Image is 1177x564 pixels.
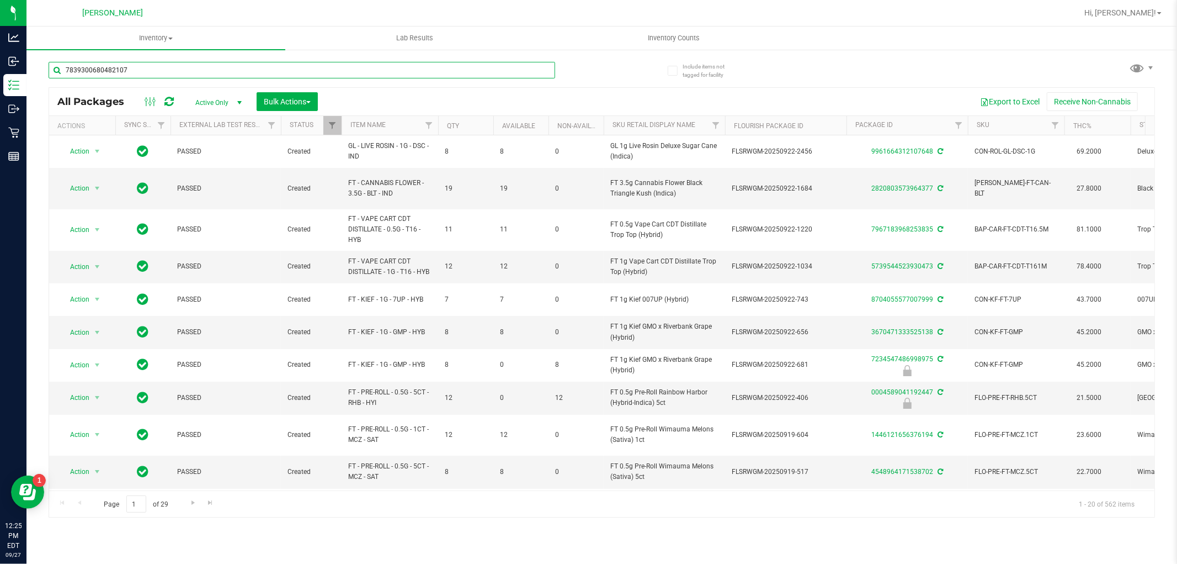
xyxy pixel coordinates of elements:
[445,360,487,370] span: 8
[1071,427,1107,443] span: 23.6000
[974,224,1058,235] span: BAP-CAR-FT-CDT-T16.5M
[500,360,542,370] span: 0
[500,261,542,272] span: 12
[90,259,104,275] span: select
[5,521,22,551] p: 12:25 PM EDT
[977,121,989,129] a: SKU
[1047,92,1138,111] button: Receive Non-Cannabis
[845,365,970,376] div: Newly Received
[871,185,933,192] a: 2820803573964377
[26,27,285,50] a: Inventory
[871,328,933,336] a: 3670471333525138
[348,294,432,305] span: FT - KIEF - 1G - 7UP - HYB
[610,256,718,277] span: FT 1g Vape Cart CDT Distillate Trop Top (Hybrid)
[610,424,718,445] span: FT 0.5g Pre-Roll Wimauma Melons (Sativa) 1ct
[348,461,432,482] span: FT - PRE-ROLL - 0.5G - 5CT - MCZ - SAT
[871,388,933,396] a: 0004589041192447
[287,393,335,403] span: Created
[94,496,178,513] span: Page of 29
[60,259,90,275] span: Action
[90,390,104,405] span: select
[732,146,840,157] span: FLSRWGM-20250922-2456
[936,388,943,396] span: Sync from Compliance System
[732,327,840,338] span: FLSRWGM-20250922-656
[974,467,1058,477] span: FLO-PRE-FT-MCZ.5CT
[8,80,19,91] inline-svg: Inventory
[1046,116,1064,135] a: Filter
[177,261,274,272] span: PASSED
[936,328,943,336] span: Sync from Compliance System
[82,8,143,18] span: [PERSON_NAME]
[60,222,90,238] span: Action
[732,430,840,440] span: FLSRWGM-20250919-604
[500,393,542,403] span: 0
[633,33,715,43] span: Inventory Counts
[90,181,104,196] span: select
[610,178,718,199] span: FT 3.5g Cannabis Flower Black Triangle Kush (Indica)
[500,224,542,235] span: 11
[445,224,487,235] span: 11
[555,261,597,272] span: 0
[871,262,933,270] a: 5739544523930473
[60,357,90,373] span: Action
[445,294,487,305] span: 7
[263,116,281,135] a: Filter
[936,225,943,233] span: Sync from Compliance System
[137,324,149,340] span: In Sync
[974,261,1058,272] span: BAP-CAR-FT-CDT-T161M
[381,33,448,43] span: Lab Results
[974,146,1058,157] span: CON-ROL-GL-DSC-1G
[57,122,111,130] div: Actions
[974,430,1058,440] span: FLO-PRE-FT-MCZ.1CT
[610,219,718,240] span: FT 0.5g Vape Cart CDT Distillate Trop Top (Hybrid)
[60,181,90,196] span: Action
[871,147,933,155] a: 9961664312107648
[871,355,933,363] a: 7234547486998975
[49,62,555,78] input: Search Package ID, Item Name, SKU, Lot or Part Number...
[264,97,311,106] span: Bulk Actions
[177,294,274,305] span: PASSED
[555,467,597,477] span: 0
[445,430,487,440] span: 12
[287,183,335,194] span: Created
[348,424,432,445] span: FT - PRE-ROLL - 0.5G - 1CT - MCZ - SAT
[348,387,432,408] span: FT - PRE-ROLL - 0.5G - 5CT - RHB - HYI
[90,144,104,159] span: select
[8,151,19,162] inline-svg: Reports
[610,355,718,376] span: FT 1g Kief GMO x Riverbank Grape (Hybrid)
[974,360,1058,370] span: CON-KF-FT-GMP
[350,121,386,129] a: Item Name
[33,474,46,487] iframe: Resource center unread badge
[557,122,606,130] a: Non-Available
[90,357,104,373] span: select
[1071,464,1107,480] span: 22.7000
[177,183,274,194] span: PASSED
[936,355,943,363] span: Sync from Compliance System
[500,467,542,477] span: 8
[845,398,970,409] div: Newly Received
[287,224,335,235] span: Created
[610,321,718,342] span: FT 1g Kief GMO x Riverbank Grape (Hybrid)
[1071,324,1107,340] span: 45.2000
[1071,292,1107,308] span: 43.7000
[126,496,146,513] input: 1
[732,393,840,403] span: FLSRWGM-20250922-406
[445,183,487,194] span: 19
[855,121,893,129] a: Package ID
[936,185,943,192] span: Sync from Compliance System
[613,121,695,129] a: Sku Retail Display Name
[500,183,542,194] span: 19
[8,32,19,43] inline-svg: Analytics
[610,387,718,408] span: FT 0.5g Pre-Roll Rainbow Harbor (Hybrid-Indica) 5ct
[447,122,459,130] a: Qty
[287,146,335,157] span: Created
[974,393,1058,403] span: FLO-PRE-FT-RHB.5CT
[500,294,542,305] span: 7
[936,296,943,303] span: Sync from Compliance System
[610,461,718,482] span: FT 0.5g Pre-Roll Wimauma Melons (Sativa) 5ct
[732,467,840,477] span: FLSRWGM-20250919-517
[257,92,318,111] button: Bulk Actions
[500,430,542,440] span: 12
[555,360,597,370] span: 8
